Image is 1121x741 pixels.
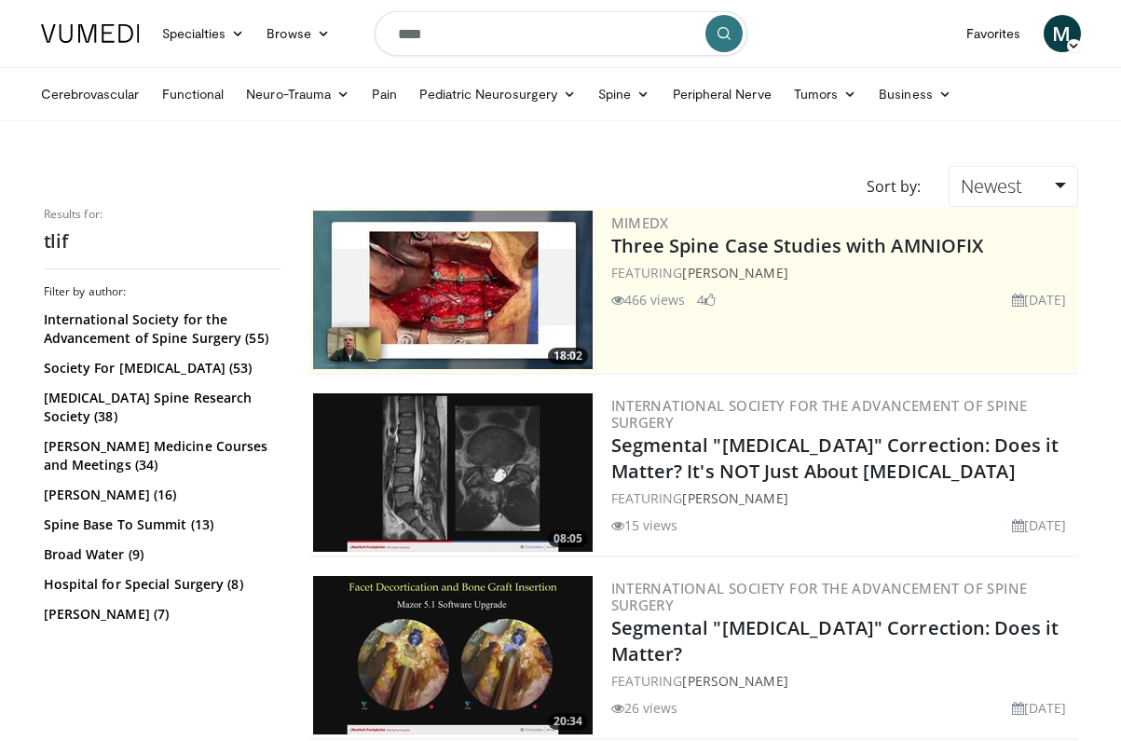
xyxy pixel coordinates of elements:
li: 26 views [611,698,678,718]
a: Favorites [955,15,1032,52]
img: VuMedi Logo [41,24,140,43]
a: Pain [361,75,408,113]
li: 466 views [611,290,686,309]
a: Pediatric Neurosurgery [408,75,587,113]
h2: tlif [44,229,281,254]
p: Results for: [44,207,281,222]
li: [DATE] [1012,515,1067,535]
li: [DATE] [1012,290,1067,309]
li: [DATE] [1012,698,1067,718]
span: 20:34 [548,713,588,730]
a: [PERSON_NAME] (16) [44,486,277,504]
a: Browse [255,15,341,52]
a: M [1044,15,1081,52]
a: Three Spine Case Studies with AMNIOFIX [611,233,984,258]
a: Spine Base To Summit (13) [44,515,277,534]
a: [MEDICAL_DATA] Spine Research Society (38) [44,389,277,426]
a: 08:05 [313,393,593,552]
a: MIMEDX [611,213,669,232]
a: Peripheral Nerve [662,75,783,113]
a: [PERSON_NAME] [682,672,787,690]
a: Neuro-Trauma [235,75,361,113]
img: 34c974b5-e942-4b60-b0f4-1f83c610957b.300x170_q85_crop-smart_upscale.jpg [313,211,593,369]
div: FEATURING [611,263,1074,282]
a: 18:02 [313,211,593,369]
a: Cerebrovascular [30,75,151,113]
a: [PERSON_NAME] Medicine Courses and Meetings (34) [44,437,277,474]
a: Broad Water (9) [44,545,277,564]
a: Hospital for Special Surgery (8) [44,575,277,594]
a: Specialties [151,15,256,52]
a: [PERSON_NAME] [682,489,787,507]
a: Spine [587,75,661,113]
span: 18:02 [548,348,588,364]
li: 4 [697,290,716,309]
a: Segmental "[MEDICAL_DATA]" Correction: Does it Matter? [611,615,1059,666]
a: Society For [MEDICAL_DATA] (53) [44,359,277,377]
div: Sort by: [853,166,935,207]
div: FEATURING [611,671,1074,691]
span: 08:05 [548,530,588,547]
a: 20:34 [313,576,593,734]
h3: Filter by author: [44,284,281,299]
input: Search topics, interventions [375,11,747,56]
a: [PERSON_NAME] [682,264,787,281]
a: International Society for the Advancement of Spine Surgery (55) [44,310,277,348]
a: [PERSON_NAME] (7) [44,605,277,624]
a: Business [868,75,963,113]
a: Tumors [783,75,868,113]
img: b889856a-3fb5-4fc2-91a4-2c95ef994088.300x170_q85_crop-smart_upscale.jpg [313,576,593,734]
a: International Society for the Advancement of Spine Surgery [611,579,1028,614]
img: 85536d12-f788-49f9-b339-b1c8bb00224c.300x170_q85_crop-smart_upscale.jpg [313,393,593,552]
a: Segmental "[MEDICAL_DATA]" Correction: Does it Matter? It's NOT Just About [MEDICAL_DATA] [611,432,1059,484]
li: 15 views [611,515,678,535]
a: Functional [151,75,236,113]
a: International Society for the Advancement of Spine Surgery [611,396,1028,432]
div: FEATURING [611,488,1074,508]
span: Newest [961,173,1022,199]
a: Newest [949,166,1077,207]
